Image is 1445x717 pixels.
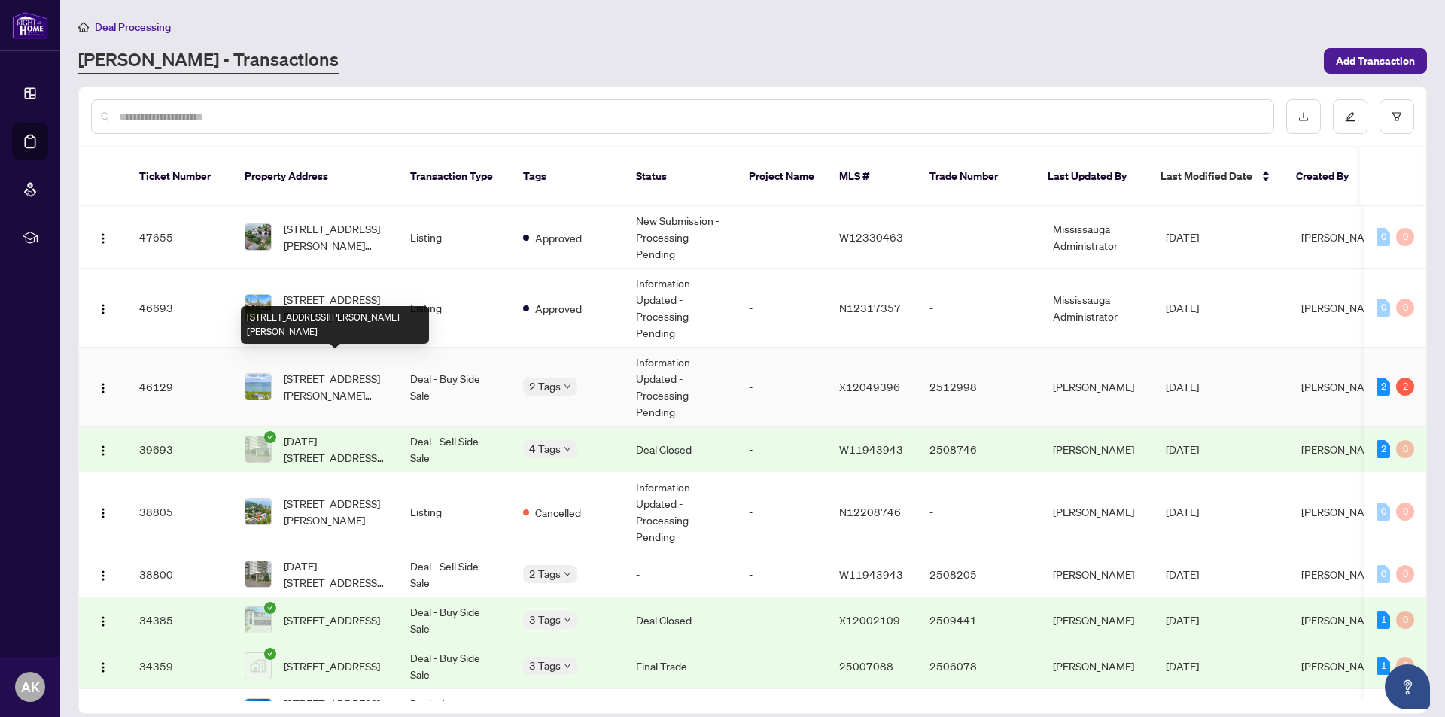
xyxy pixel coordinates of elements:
[284,370,386,403] span: [STREET_ADDRESS][PERSON_NAME][PERSON_NAME]
[97,382,109,394] img: Logo
[917,147,1036,206] th: Trade Number
[1298,111,1309,122] span: download
[917,427,1041,472] td: 2508746
[1301,505,1383,518] span: [PERSON_NAME]
[917,551,1041,597] td: 2508205
[91,562,115,586] button: Logo
[1396,378,1414,396] div: 2
[1396,611,1414,629] div: 0
[1041,348,1154,427] td: [PERSON_NAME]
[1301,230,1383,244] span: [PERSON_NAME]
[91,654,115,678] button: Logo
[284,557,386,591] span: [DATE][STREET_ADDRESS][DATE][PERSON_NAME]
[264,648,276,660] span: check-circle
[917,643,1041,689] td: 2506078
[839,567,903,581] span: W11943943
[1041,427,1154,472] td: [PERSON_NAME]
[284,433,386,466] span: [DATE][STREET_ADDRESS][DATE][PERSON_NAME]
[529,657,561,674] span: 3 Tags
[737,427,827,472] td: -
[245,607,271,633] img: thumbnail-img
[233,147,398,206] th: Property Address
[91,500,115,524] button: Logo
[1396,503,1414,521] div: 0
[127,427,233,472] td: 39693
[1377,657,1390,675] div: 1
[737,551,827,597] td: -
[127,643,233,689] td: 34359
[97,303,109,315] img: Logo
[1166,230,1199,244] span: [DATE]
[564,445,571,453] span: down
[1377,503,1390,521] div: 0
[1385,664,1430,709] button: Open asap
[97,232,109,245] img: Logo
[737,348,827,427] td: -
[839,505,901,518] span: N12208746
[1377,299,1390,317] div: 0
[1301,442,1383,456] span: [PERSON_NAME]
[91,608,115,632] button: Logo
[737,206,827,269] td: -
[1166,659,1199,673] span: [DATE]
[1041,551,1154,597] td: [PERSON_NAME]
[737,597,827,643] td: -
[1166,505,1199,518] span: [DATE]
[284,612,380,628] span: [STREET_ADDRESS]
[827,147,917,206] th: MLS #
[917,472,1041,551] td: -
[264,431,276,443] span: check-circle
[91,225,115,249] button: Logo
[624,348,737,427] td: Information Updated - Processing Pending
[398,643,511,689] td: Deal - Buy Side Sale
[1345,111,1355,122] span: edit
[535,300,582,317] span: Approved
[1333,99,1367,134] button: edit
[127,472,233,551] td: 38805
[264,602,276,614] span: check-circle
[1301,380,1383,393] span: [PERSON_NAME]
[1041,643,1154,689] td: [PERSON_NAME]
[398,427,511,472] td: Deal - Sell Side Sale
[624,147,737,206] th: Status
[1041,206,1154,269] td: Mississauga Administrator
[839,659,893,673] span: 25007088
[737,643,827,689] td: -
[624,427,737,472] td: Deal Closed
[245,436,271,462] img: thumbnail-img
[12,11,48,39] img: logo
[97,570,109,582] img: Logo
[97,507,109,519] img: Logo
[564,570,571,578] span: down
[21,676,40,697] span: AK
[1166,380,1199,393] span: [DATE]
[535,229,582,246] span: Approved
[95,20,171,34] span: Deal Processing
[917,206,1041,269] td: -
[839,230,903,244] span: W12330463
[1166,613,1199,627] span: [DATE]
[245,374,271,400] img: thumbnail-img
[245,561,271,587] img: thumbnail-img
[564,662,571,670] span: down
[1377,565,1390,583] div: 0
[1041,597,1154,643] td: [PERSON_NAME]
[97,445,109,457] img: Logo
[1396,299,1414,317] div: 0
[1396,657,1414,675] div: 0
[511,147,624,206] th: Tags
[917,597,1041,643] td: 2509441
[245,499,271,524] img: thumbnail-img
[398,348,511,427] td: Deal - Buy Side Sale
[398,597,511,643] td: Deal - Buy Side Sale
[737,472,827,551] td: -
[917,269,1041,348] td: -
[1396,440,1414,458] div: 0
[97,661,109,673] img: Logo
[839,442,903,456] span: W11943943
[1380,99,1414,134] button: filter
[564,616,571,624] span: down
[78,22,89,32] span: home
[737,269,827,348] td: -
[1166,442,1199,456] span: [DATE]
